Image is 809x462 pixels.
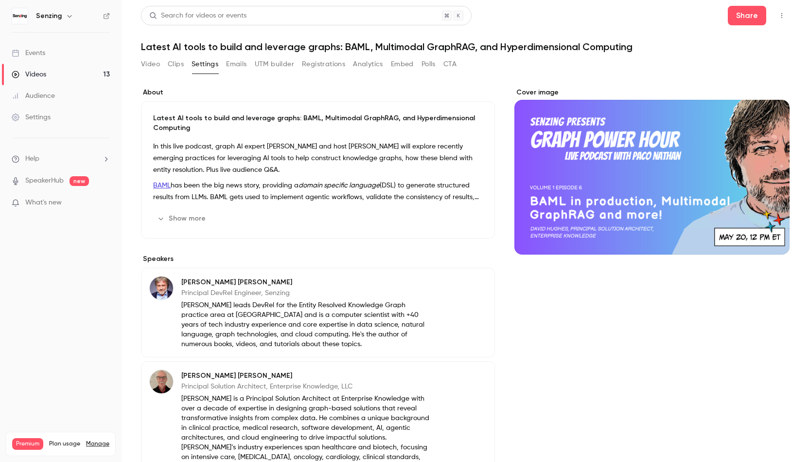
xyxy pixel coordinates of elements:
[168,56,184,72] button: Clips
[141,268,495,357] div: Paco Nathan[PERSON_NAME] [PERSON_NAME]Principal DevRel Engineer, Senzing[PERSON_NAME] leads DevRe...
[12,438,43,450] span: Premium
[153,211,211,226] button: Show more
[422,56,436,72] button: Polls
[25,176,64,186] a: SpeakerHub
[192,56,218,72] button: Settings
[12,154,110,164] li: help-dropdown-opener
[150,370,173,393] img: David Hughes
[86,440,109,448] a: Manage
[12,91,55,101] div: Audience
[141,56,160,72] button: Video
[181,288,432,298] p: Principal DevRel Engineer, Senzing
[153,141,483,176] p: In this live podcast, graph AI expert [PERSON_NAME] and host [PERSON_NAME] will explore recently ...
[443,56,457,72] button: CTA
[49,440,80,448] span: Plan usage
[514,88,790,97] label: Cover image
[149,11,246,21] div: Search for videos or events
[98,199,110,207] iframe: Noticeable Trigger
[141,41,790,53] h1: Latest AI tools to build and leverage graphs: BAML, Multimodal GraphRAG, and Hyperdimensional Com...
[255,56,294,72] button: UTM builder
[181,277,432,287] p: [PERSON_NAME] [PERSON_NAME]
[141,88,495,97] label: About
[181,371,432,381] p: [PERSON_NAME] [PERSON_NAME]
[226,56,246,72] button: Emails
[391,56,414,72] button: Embed
[153,182,171,189] a: BAML
[12,112,51,122] div: Settings
[181,382,432,391] p: Principal Solution Architect, Enterprise Knowledge, LLC
[12,48,45,58] div: Events
[774,8,790,23] button: Top Bar Actions
[302,56,345,72] button: Registrations
[153,180,483,203] p: has been the big news story, providing a (DSL) to generate structured results from LLMs. BAML get...
[514,88,790,255] section: Cover image
[12,8,28,24] img: Senzing
[299,182,380,189] em: domain specific language
[36,11,62,21] h6: Senzing
[153,113,483,133] p: Latest AI tools to build and leverage graphs: BAML, Multimodal GraphRAG, and Hyperdimensional Com...
[141,254,495,264] label: Speakers
[25,198,62,208] span: What's new
[12,70,46,79] div: Videos
[70,176,89,186] span: new
[353,56,383,72] button: Analytics
[150,277,173,300] img: Paco Nathan
[181,300,432,349] p: [PERSON_NAME] leads DevRel for the Entity Resolved Knowledge Graph practice area at [GEOGRAPHIC_D...
[728,6,766,25] button: Share
[25,154,39,164] span: Help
